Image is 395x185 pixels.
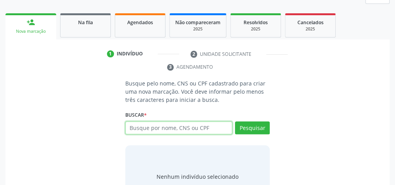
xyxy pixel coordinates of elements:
span: Não compareceram [175,19,221,26]
span: Resolvidos [244,19,268,26]
div: Indivíduo [117,50,143,57]
div: 2025 [175,26,221,32]
div: 2025 [291,26,330,32]
button: Pesquisar [235,121,270,135]
div: Nenhum indivíduo selecionado [157,173,238,181]
p: Busque pelo nome, CNS ou CPF cadastrado para criar uma nova marcação. Você deve informar pelo men... [125,79,270,104]
span: Agendados [127,19,153,26]
div: person_add [27,18,35,27]
div: 1 [107,50,114,57]
span: Na fila [78,19,93,26]
span: Cancelados [297,19,324,26]
div: Nova marcação [11,28,51,34]
label: Buscar [125,109,147,121]
input: Busque por nome, CNS ou CPF [125,121,232,135]
div: 2025 [236,26,275,32]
